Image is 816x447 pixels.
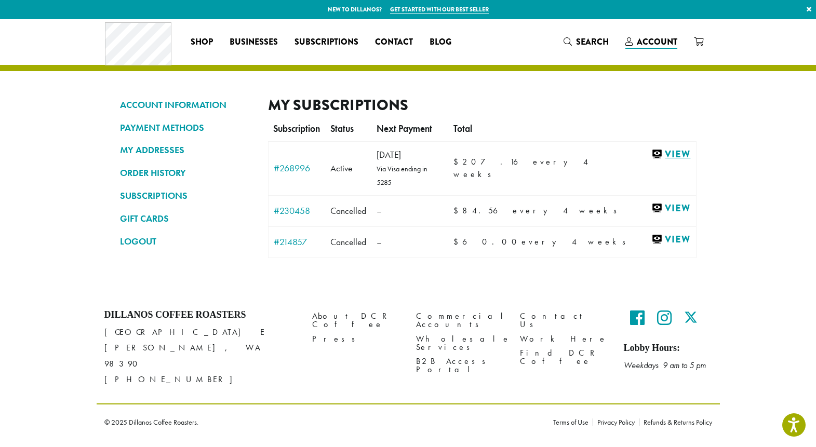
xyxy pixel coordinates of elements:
[375,36,413,49] span: Contact
[325,141,371,195] td: Active
[120,233,252,250] a: LOGOUT
[453,156,533,167] span: 207.16
[120,164,252,182] a: ORDER HISTORY
[274,164,320,173] a: #268996
[453,205,513,216] span: 84.56
[593,418,639,426] a: Privacy Policy
[448,195,647,226] td: every 4 weeks
[120,187,252,205] a: SUBSCRIPTIONS
[637,36,677,48] span: Account
[416,309,504,332] a: Commercial Accounts
[268,96,697,114] h2: My Subscriptions
[230,36,278,49] span: Businesses
[325,195,371,226] td: Cancelled
[273,123,320,134] span: Subscription
[312,332,400,346] a: Press
[120,141,252,159] a: MY ADDRESSES
[555,33,617,50] a: Search
[120,210,252,227] a: GIFT CARDS
[416,332,504,354] a: Wholesale Services
[120,96,252,268] nav: Account pages
[371,226,448,258] td: –
[325,226,371,258] td: Cancelled
[274,237,320,247] a: #214857
[430,36,451,49] span: Blog
[651,202,690,215] a: View
[416,354,504,376] a: B2B Access Portal
[371,195,448,226] td: –
[520,309,608,332] a: Contact Us
[295,36,358,49] span: Subscriptions
[576,36,609,48] span: Search
[312,309,400,332] a: About DCR Coffee
[377,123,432,134] span: Next Payment
[520,346,608,368] a: Find DCR Coffee
[330,123,354,134] span: Status
[553,418,593,426] a: Terms of Use
[120,96,252,114] a: ACCOUNT INFORMATION
[191,36,213,49] span: Shop
[120,119,252,137] a: PAYMENT METHODS
[104,324,297,387] p: [GEOGRAPHIC_DATA] E [PERSON_NAME], WA 98390 [PHONE_NUMBER]
[624,360,706,371] em: Weekdays 9 am to 5 pm
[453,236,521,247] span: 60.00
[274,206,320,215] a: #230458
[377,164,427,187] small: Via Visa ending in 5285
[651,233,690,246] a: View
[651,148,690,161] a: View
[182,34,221,50] a: Shop
[453,156,462,167] span: $
[448,141,647,195] td: every 4 weeks
[104,418,538,426] p: © 2025 Dillanos Coffee Roasters.
[371,141,448,195] td: [DATE]
[104,309,297,321] h4: Dillanos Coffee Roasters
[453,236,462,247] span: $
[520,332,608,346] a: Work Here
[390,5,489,14] a: Get started with our best seller
[453,205,462,216] span: $
[448,226,647,258] td: every 4 weeks
[624,343,712,354] h5: Lobby Hours:
[639,418,712,426] a: Refunds & Returns Policy
[453,123,472,134] span: Total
